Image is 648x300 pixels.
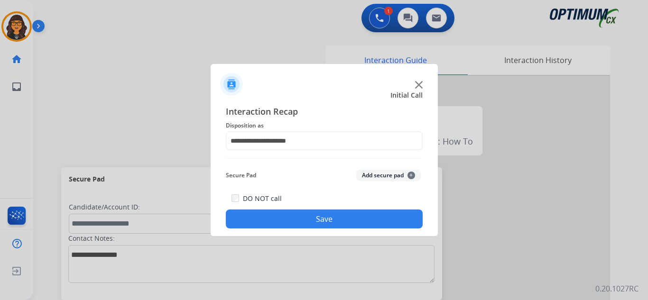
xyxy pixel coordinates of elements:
[226,209,423,228] button: Save
[407,172,415,179] span: +
[595,283,639,294] p: 0.20.1027RC
[226,170,256,181] span: Secure Pad
[226,120,423,131] span: Disposition as
[226,105,423,120] span: Interaction Recap
[356,170,421,181] button: Add secure pad+
[390,91,423,100] span: Initial Call
[243,194,282,203] label: DO NOT call
[220,73,243,96] img: contactIcon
